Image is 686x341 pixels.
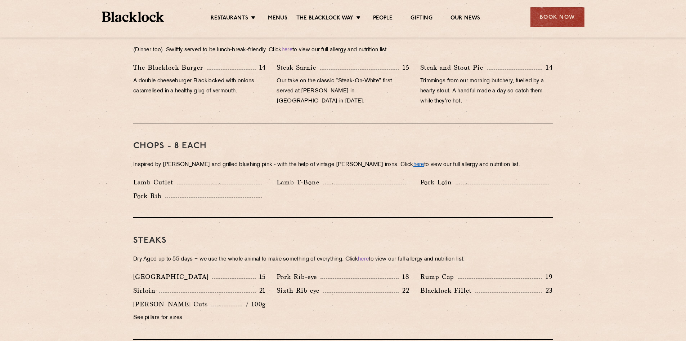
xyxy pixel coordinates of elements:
p: Dry Aged up to 55 days − we use the whole animal to make something of everything. Click to view o... [133,254,553,265]
a: here [413,162,424,167]
p: Rump Cap [420,272,458,282]
p: 18 [399,272,409,281]
a: Menus [268,15,287,23]
p: Blacklock Fillet [420,285,475,296]
p: 15 [256,272,266,281]
p: Sirloin [133,285,159,296]
p: Pork Loin [420,177,456,187]
p: 19 [542,272,553,281]
h3: Steaks [133,236,553,245]
a: here [358,257,369,262]
a: Our News [450,15,480,23]
p: A double cheeseburger Blacklocked with onions caramelised in a healthy glug of vermouth. [133,76,266,96]
p: (Dinner too). Swiftly served to be lunch-break-friendly. Click to view our full allergy and nutri... [133,45,553,55]
a: here [282,47,292,53]
p: The Blacklock Burger [133,62,207,73]
h3: Chops - 8 each [133,141,553,151]
p: Sixth Rib-eye [277,285,323,296]
p: / 100g [242,300,266,309]
p: Steak and Stout Pie [420,62,487,73]
p: Our take on the classic “Steak-On-White” first served at [PERSON_NAME] in [GEOGRAPHIC_DATA] in [D... [277,76,409,106]
div: Book Now [530,7,584,27]
p: [PERSON_NAME] Cuts [133,299,211,309]
a: Gifting [411,15,432,23]
p: Lamb Cutlet [133,177,177,187]
p: Pork Rib-eye [277,272,320,282]
p: 14 [542,63,553,72]
p: Inspired by [PERSON_NAME] and grilled blushing pink - with the help of vintage [PERSON_NAME] iron... [133,160,553,170]
p: 15 [399,63,409,72]
p: Lamb T-Bone [277,177,323,187]
p: 14 [256,63,266,72]
img: BL_Textured_Logo-footer-cropped.svg [102,12,164,22]
p: [GEOGRAPHIC_DATA] [133,272,212,282]
p: Trimmings from our morning butchery, fuelled by a hearty stout. A handful made a day so catch the... [420,76,553,106]
a: The Blacklock Way [296,15,353,23]
p: See pillars for sizes [133,313,266,323]
a: People [373,15,393,23]
a: Restaurants [211,15,248,23]
p: 22 [399,286,409,295]
p: Steak Sarnie [277,62,320,73]
p: Pork Rib [133,191,165,201]
p: 21 [256,286,266,295]
p: 23 [542,286,553,295]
